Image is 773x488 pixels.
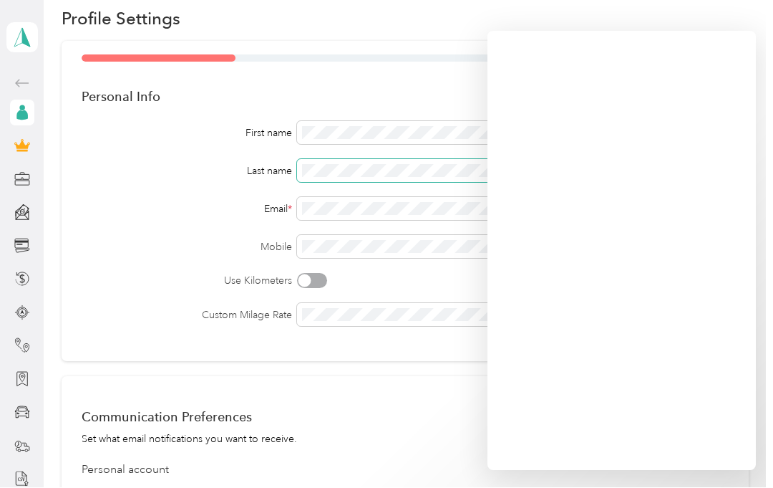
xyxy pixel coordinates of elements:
[82,240,292,255] label: Mobile
[487,32,756,471] iframe: ada-chat-frame
[82,462,729,479] div: Personal account
[82,308,292,323] label: Custom Milage Rate
[82,164,292,179] div: Last name
[82,410,297,425] div: Communication Preferences
[82,126,292,141] div: First name
[82,90,160,105] div: Personal Info
[82,202,292,217] div: Email
[82,274,292,289] label: Use Kilometers
[82,432,297,447] div: Set what email notifications you want to receive.
[62,11,180,27] h1: Profile Settings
